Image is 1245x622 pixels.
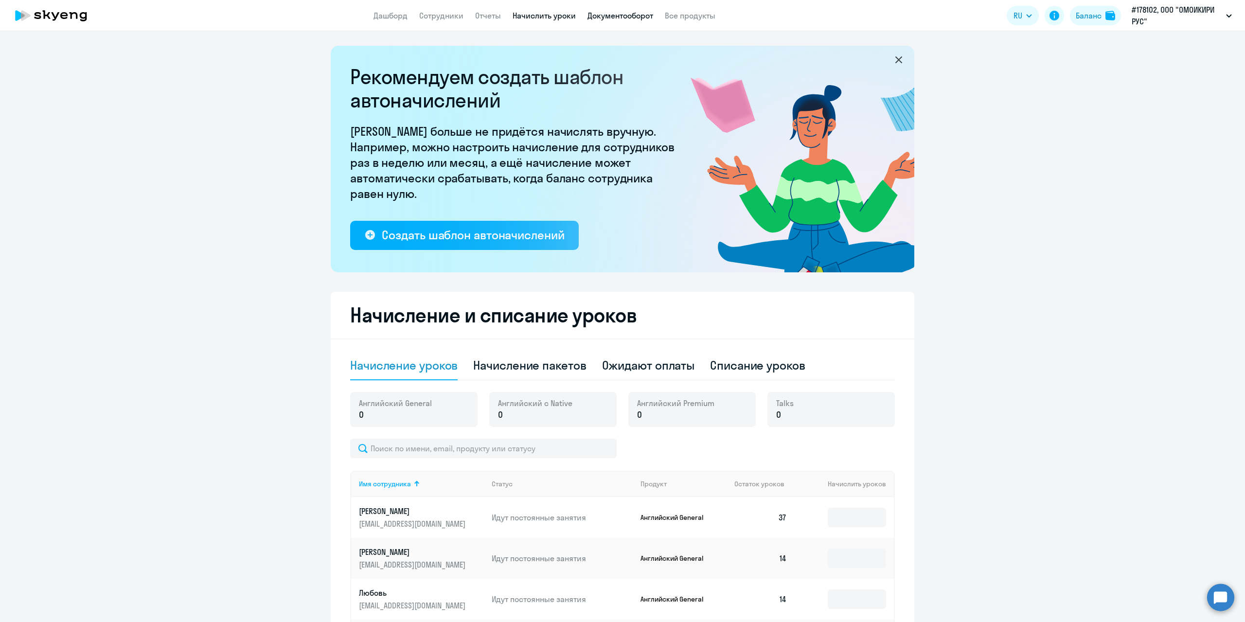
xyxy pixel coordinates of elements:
p: [EMAIL_ADDRESS][DOMAIN_NAME] [359,559,468,570]
div: Списание уроков [710,357,805,373]
a: Документооборот [587,11,653,20]
a: Дашборд [373,11,408,20]
p: Идут постоянные занятия [492,512,633,523]
div: Статус [492,480,633,488]
span: Английский с Native [498,398,572,409]
img: balance [1105,11,1115,20]
a: [PERSON_NAME][EMAIL_ADDRESS][DOMAIN_NAME] [359,547,484,570]
a: Сотрудники [419,11,463,20]
a: Отчеты [475,11,501,20]
p: [EMAIL_ADDRESS][DOMAIN_NAME] [359,518,468,529]
button: Создать шаблон автоначислений [350,221,579,250]
p: Любовь [359,587,468,598]
button: RU [1007,6,1039,25]
td: 37 [727,497,795,538]
p: Английский General [640,554,713,563]
div: Начисление уроков [350,357,458,373]
span: 0 [359,409,364,421]
span: Talks [776,398,794,409]
h2: Начисление и списание уроков [350,303,895,327]
p: [PERSON_NAME] [359,547,468,557]
div: Статус [492,480,513,488]
p: Английский General [640,595,713,604]
p: #178102, ООО "ОМОИКИРИ РУС" [1132,4,1222,27]
p: Английский General [640,513,713,522]
div: Имя сотрудника [359,480,484,488]
p: Идут постоянные занятия [492,594,633,604]
p: [PERSON_NAME] [359,506,468,516]
div: Продукт [640,480,667,488]
div: Остаток уроков [734,480,795,488]
a: Все продукты [665,11,715,20]
span: 0 [776,409,781,421]
div: Продукт [640,480,727,488]
div: Создать шаблон автоначислений [382,227,564,243]
h2: Рекомендуем создать шаблон автоначислений [350,65,681,112]
p: [EMAIL_ADDRESS][DOMAIN_NAME] [359,600,468,611]
td: 14 [727,579,795,620]
td: 14 [727,538,795,579]
p: Идут постоянные занятия [492,553,633,564]
span: Остаток уроков [734,480,784,488]
th: Начислить уроков [795,471,894,497]
button: Балансbalance [1070,6,1121,25]
div: Имя сотрудника [359,480,411,488]
span: 0 [637,409,642,421]
a: Начислить уроки [513,11,576,20]
input: Поиск по имени, email, продукту или статусу [350,439,617,458]
span: Английский Premium [637,398,714,409]
span: Английский General [359,398,432,409]
p: [PERSON_NAME] больше не придётся начислять вручную. Например, можно настроить начисление для сотр... [350,124,681,201]
span: RU [1014,10,1022,21]
div: Баланс [1076,10,1102,21]
button: #178102, ООО "ОМОИКИРИ РУС" [1127,4,1237,27]
a: Любовь[EMAIL_ADDRESS][DOMAIN_NAME] [359,587,484,611]
span: 0 [498,409,503,421]
div: Начисление пакетов [473,357,586,373]
a: [PERSON_NAME][EMAIL_ADDRESS][DOMAIN_NAME] [359,506,484,529]
div: Ожидают оплаты [602,357,695,373]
